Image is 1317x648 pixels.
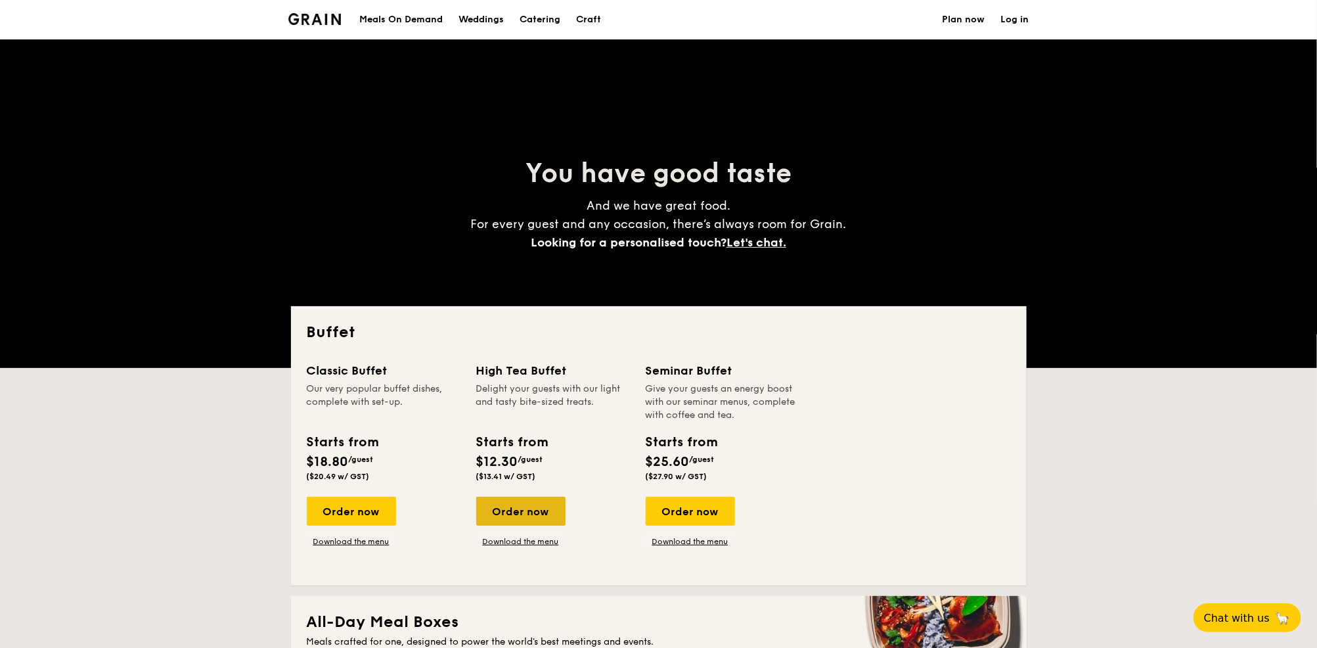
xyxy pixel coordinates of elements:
span: ($13.41 w/ GST) [476,472,536,481]
span: You have good taste [525,158,792,189]
div: Give your guests an energy boost with our seminar menus, complete with coffee and tea. [646,382,799,422]
div: Order now [476,497,566,526]
span: Let's chat. [726,235,786,250]
span: /guest [518,455,543,464]
span: ($20.49 w/ GST) [307,472,370,481]
div: Starts from [476,432,548,452]
span: And we have great food. For every guest and any occasion, there’s always room for Grain. [471,198,847,250]
span: /guest [349,455,374,464]
span: 🦙 [1275,611,1291,626]
span: $18.80 [307,454,349,470]
div: Starts from [307,432,378,452]
div: Our very popular buffet dishes, complete with set-up. [307,382,460,422]
div: Starts from [646,432,717,452]
div: Order now [307,497,396,526]
span: Chat with us [1204,612,1270,624]
span: Looking for a personalised touch? [531,235,726,250]
div: High Tea Buffet [476,361,630,380]
span: /guest [690,455,715,464]
a: Download the menu [646,536,735,547]
div: Classic Buffet [307,361,460,380]
span: $25.60 [646,454,690,470]
span: $12.30 [476,454,518,470]
h2: Buffet [307,322,1011,343]
a: Logotype [288,13,342,25]
div: Order now [646,497,735,526]
h2: All-Day Meal Boxes [307,612,1011,633]
span: ($27.90 w/ GST) [646,472,707,481]
a: Download the menu [307,536,396,547]
button: Chat with us🦙 [1194,603,1301,632]
div: Delight your guests with our light and tasty bite-sized treats. [476,382,630,422]
div: Seminar Buffet [646,361,799,380]
a: Download the menu [476,536,566,547]
img: Grain [288,13,342,25]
